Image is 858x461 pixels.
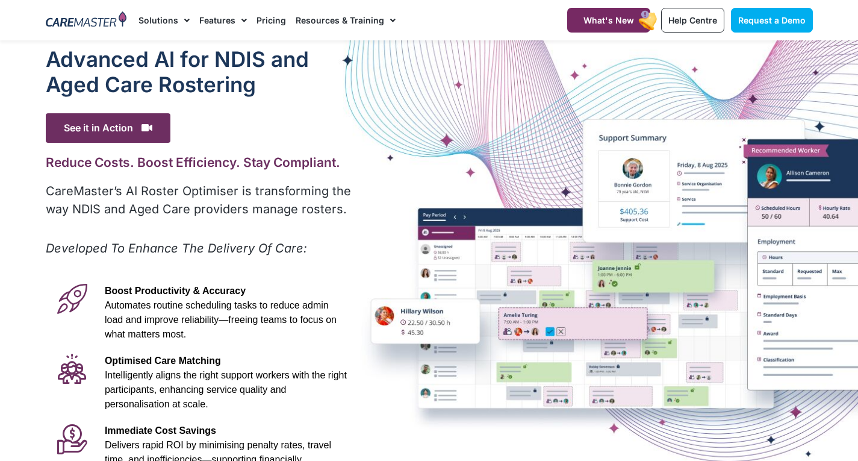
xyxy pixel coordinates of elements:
img: CareMaster Logo [46,11,127,30]
span: Automates routine scheduling tasks to reduce admin load and improve reliability—freeing teams to ... [105,300,337,339]
a: What's New [567,8,650,33]
h1: Advanced Al for NDIS and Aged Care Rostering [46,46,353,97]
span: Immediate Cost Savings [105,425,216,436]
a: Request a Demo [731,8,813,33]
a: Help Centre [661,8,724,33]
span: Intelligently aligns the right support workers with the right participants, enhancing service qua... [105,370,347,409]
span: Optimised Care Matching [105,356,221,366]
span: Request a Demo [738,15,806,25]
span: See it in Action [46,113,170,143]
span: Boost Productivity & Accuracy [105,286,246,296]
span: What's New [583,15,634,25]
p: CareMaster’s AI Roster Optimiser is transforming the way NDIS and Aged Care providers manage rost... [46,182,353,218]
span: Help Centre [668,15,717,25]
h2: Reduce Costs. Boost Efficiency. Stay Compliant. [46,155,353,170]
em: Developed To Enhance The Delivery Of Care: [46,241,307,256]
